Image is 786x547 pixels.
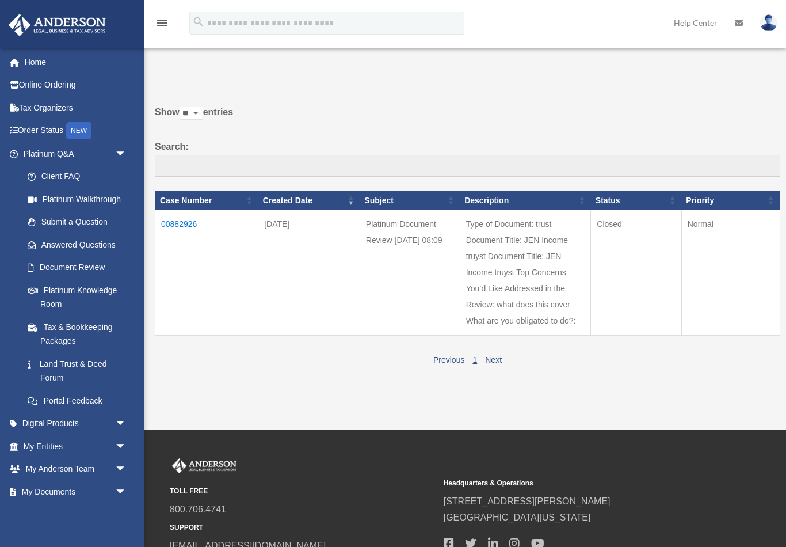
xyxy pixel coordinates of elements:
[444,477,709,489] small: Headquarters & Operations
[180,107,203,120] select: Showentries
[444,496,611,506] a: [STREET_ADDRESS][PERSON_NAME]
[8,142,138,165] a: Platinum Q&Aarrow_drop_down
[16,316,138,352] a: Tax & Bookkeeping Packages
[115,412,138,436] span: arrow_drop_down
[155,210,258,336] td: 00882926
[8,412,144,435] a: Digital Productsarrow_drop_down
[16,165,138,188] a: Client FAQ
[8,435,144,458] a: My Entitiesarrow_drop_down
[155,20,169,30] a: menu
[8,503,144,526] a: Online Learningarrow_drop_down
[155,139,780,177] label: Search:
[8,96,144,119] a: Tax Organizers
[472,355,477,364] a: 1
[8,119,144,143] a: Order StatusNEW
[460,191,591,210] th: Description: activate to sort column ascending
[16,256,138,279] a: Document Review
[8,51,144,74] a: Home
[115,142,138,166] span: arrow_drop_down
[66,122,91,139] div: NEW
[591,210,681,336] td: Closed
[591,191,681,210] th: Status: activate to sort column ascending
[681,191,780,210] th: Priority: activate to sort column ascending
[360,191,460,210] th: Subject: activate to sort column ascending
[258,191,360,210] th: Created Date: activate to sort column ascending
[444,512,591,522] a: [GEOGRAPHIC_DATA][US_STATE]
[16,389,138,412] a: Portal Feedback
[115,458,138,481] span: arrow_drop_down
[8,458,144,481] a: My Anderson Teamarrow_drop_down
[760,14,777,31] img: User Pic
[155,16,169,30] i: menu
[115,503,138,527] span: arrow_drop_down
[360,210,460,336] td: Platinum Document Review [DATE] 08:09
[433,355,464,364] a: Previous
[16,211,138,234] a: Submit a Question
[170,485,436,497] small: TOLL FREE
[681,210,780,336] td: Normal
[460,210,591,336] td: Type of Document: trust Document Title: JEN Income truyst Document Title: JEN Income truyst Top C...
[155,191,258,210] th: Case Number: activate to sort column ascending
[16,188,138,211] a: Platinum Walkthrough
[5,14,109,36] img: Anderson Advisors Platinum Portal
[115,435,138,458] span: arrow_drop_down
[16,233,132,256] a: Answered Questions
[170,522,436,534] small: SUPPORT
[170,458,239,473] img: Anderson Advisors Platinum Portal
[192,16,205,28] i: search
[485,355,502,364] a: Next
[115,480,138,504] span: arrow_drop_down
[170,504,226,514] a: 800.706.4741
[8,74,144,97] a: Online Ordering
[16,352,138,389] a: Land Trust & Deed Forum
[8,480,144,503] a: My Documentsarrow_drop_down
[155,155,780,177] input: Search:
[258,210,360,336] td: [DATE]
[16,279,138,316] a: Platinum Knowledge Room
[155,104,780,132] label: Show entries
